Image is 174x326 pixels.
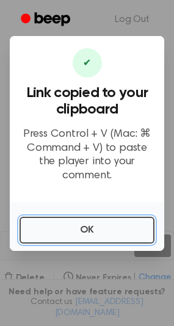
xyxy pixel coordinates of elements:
[12,8,81,32] a: Beep
[20,128,154,183] p: Press Control + V (Mac: ⌘ Command + V) to paste the player into your comment.
[20,85,154,118] h3: Link copied to your clipboard
[73,48,102,78] div: ✔
[20,217,154,244] button: OK
[103,5,162,34] a: Log Out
